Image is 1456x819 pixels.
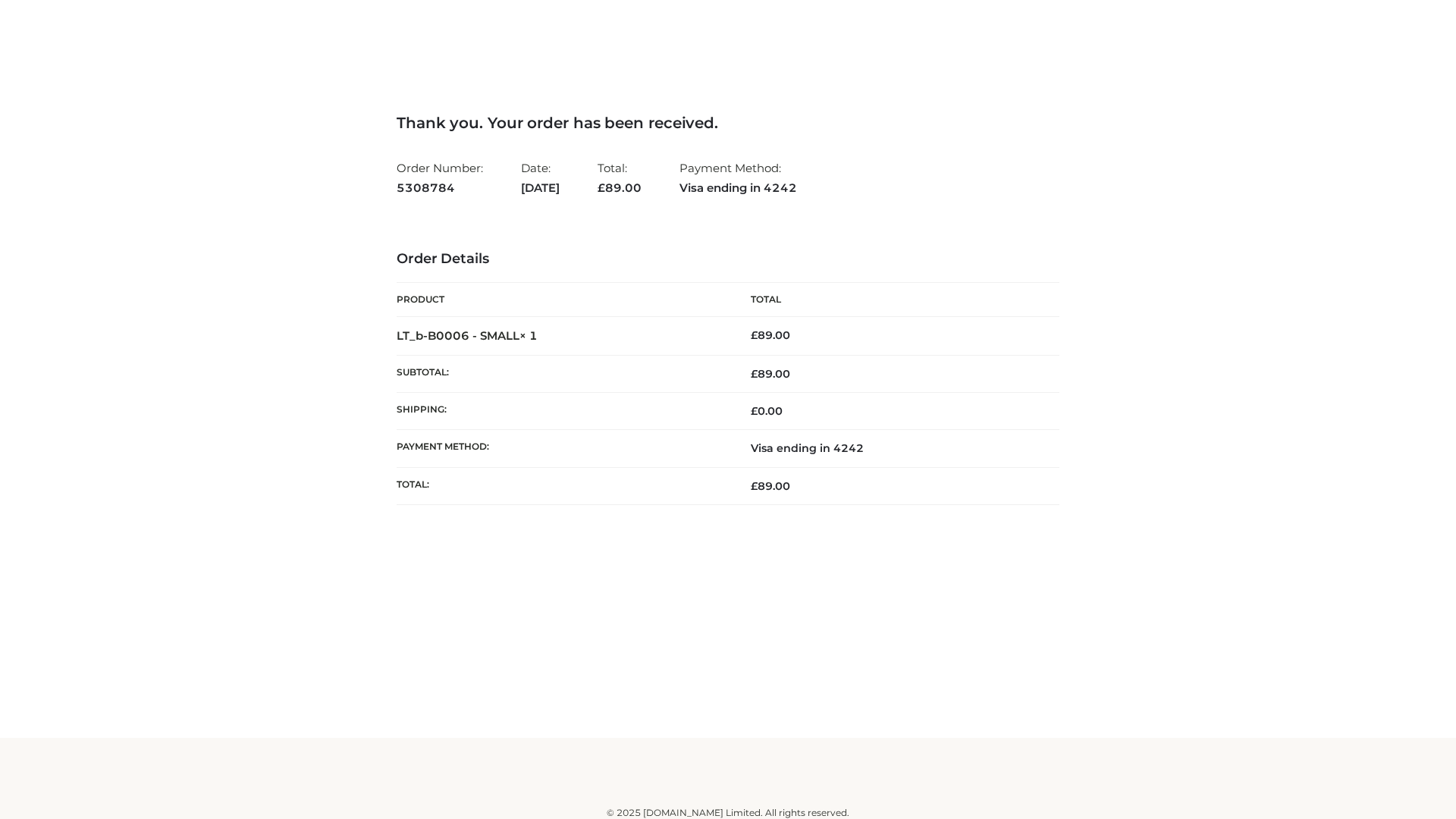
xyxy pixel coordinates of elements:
strong: 5308784 [397,178,483,198]
strong: [DATE] [521,178,560,198]
strong: LT_b-B0006 - SMALL [397,328,538,343]
li: Date: [521,155,560,201]
th: Payment method: [397,430,728,467]
bdi: 89.00 [751,328,790,342]
th: Total [728,283,1059,317]
th: Shipping: [397,393,728,430]
span: £ [751,404,758,418]
span: 89.00 [751,479,790,493]
h3: Order Details [397,251,1059,268]
span: 89.00 [751,367,790,381]
th: Total: [397,467,728,504]
li: Payment Method: [679,155,797,201]
th: Subtotal: [397,355,728,392]
span: £ [751,367,758,381]
span: £ [598,180,605,195]
li: Total: [598,155,642,201]
bdi: 0.00 [751,404,783,418]
span: £ [751,479,758,493]
td: Visa ending in 4242 [728,430,1059,467]
span: £ [751,328,758,342]
li: Order Number: [397,155,483,201]
strong: Visa ending in 4242 [679,178,797,198]
strong: × 1 [519,328,538,343]
th: Product [397,283,728,317]
span: 89.00 [598,180,642,195]
h3: Thank you. Your order has been received. [397,114,1059,132]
